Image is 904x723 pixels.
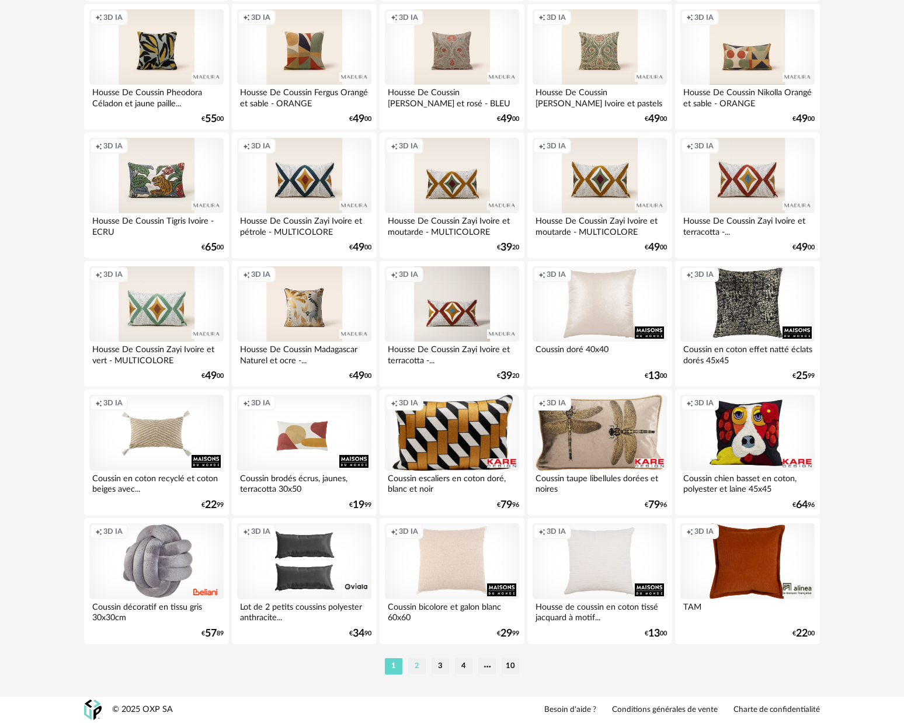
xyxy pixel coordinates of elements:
div: € 99 [792,372,815,380]
span: 3D IA [399,527,418,536]
div: Coussin chien basset en coton, polyester et laine 45x45 [680,471,815,494]
a: Creation icon 3D IA Housse De Coussin Madagascar Naturel et ocre -... €4900 [232,261,377,387]
div: Coussin en coton recyclé et coton beiges avec... [89,471,224,494]
span: 3D IA [547,13,566,22]
div: € 00 [792,630,815,638]
span: 49 [648,115,660,123]
img: OXP [84,700,102,720]
span: 3D IA [251,13,270,22]
div: € 96 [497,501,519,509]
span: 3D IA [547,141,566,151]
a: Besoin d'aide ? [544,705,596,715]
span: 3D IA [103,527,123,536]
span: Creation icon [95,398,102,408]
span: 22 [796,630,808,638]
li: 2 [408,658,426,675]
span: 3D IA [251,141,270,151]
div: € 20 [497,244,519,252]
span: Creation icon [391,141,398,151]
span: Creation icon [391,398,398,408]
div: Housse De Coussin Zayi Ivoire et pétrole - MULTICOLORE [237,213,371,237]
span: 3D IA [399,270,418,279]
span: Creation icon [95,270,102,279]
a: Creation icon 3D IA Coussin doré 40x40 €1300 [527,261,672,387]
span: Creation icon [538,13,545,22]
span: 13 [648,372,660,380]
a: Creation icon 3D IA Housse De Coussin [PERSON_NAME] et rosé - BLEU €4900 [380,4,524,130]
span: 55 [205,115,217,123]
span: 25 [796,372,808,380]
span: Creation icon [243,141,250,151]
div: Coussin taupe libellules dorées et noires [533,471,667,494]
div: € 00 [349,115,371,123]
div: Housse De Coussin Zayi Ivoire et terracotta -... [385,342,519,365]
span: 3D IA [251,527,270,536]
span: 19 [353,501,364,509]
div: TAM [680,599,815,623]
a: Charte de confidentialité [733,705,820,715]
a: Creation icon 3D IA Housse De Coussin Tigris Ivoire - ECRU €6500 [84,133,229,259]
span: 3D IA [103,141,123,151]
span: Creation icon [538,527,545,536]
span: Creation icon [538,141,545,151]
div: Housse De Coussin [PERSON_NAME] Ivoire et pastels - NATUREL [533,85,667,108]
div: € 00 [792,244,815,252]
span: Creation icon [686,141,693,151]
span: 13 [648,630,660,638]
div: € 96 [645,501,667,509]
span: 3D IA [694,141,714,151]
div: € 00 [349,372,371,380]
li: 4 [455,658,472,675]
div: Housse de coussin en coton tissé jacquard à motif... [533,599,667,623]
span: 3D IA [399,13,418,22]
a: Creation icon 3D IA Housse De Coussin [PERSON_NAME] Ivoire et pastels - NATUREL €4900 [527,4,672,130]
div: € 00 [645,372,667,380]
li: 3 [432,658,449,675]
div: € 00 [792,115,815,123]
span: Creation icon [538,398,545,408]
span: Creation icon [391,270,398,279]
div: € 00 [201,115,224,123]
span: Creation icon [243,270,250,279]
span: Creation icon [391,13,398,22]
span: Creation icon [686,270,693,279]
div: € 96 [792,501,815,509]
a: Creation icon 3D IA Housse De Coussin Zayi Ivoire et pétrole - MULTICOLORE €4900 [232,133,377,259]
a: Creation icon 3D IA Housse De Coussin Zayi Ivoire et vert - MULTICOLORE €4900 [84,261,229,387]
span: Creation icon [243,13,250,22]
span: 3D IA [547,527,566,536]
div: Housse De Coussin Pheodora Céladon et jaune paille... [89,85,224,108]
span: 65 [205,244,217,252]
div: € 90 [349,630,371,638]
div: Housse De Coussin Tigris Ivoire - ECRU [89,213,224,237]
a: Creation icon 3D IA Coussin décoratif en tissu gris 30x30cm €5789 [84,518,229,644]
span: 3D IA [694,527,714,536]
span: 79 [500,501,512,509]
a: Creation icon 3D IA Coussin en coton recyclé et coton beiges avec... €2299 [84,390,229,516]
span: 3D IA [251,270,270,279]
div: € 00 [497,115,519,123]
div: Housse De Coussin [PERSON_NAME] et rosé - BLEU [385,85,519,108]
a: Creation icon 3D IA Housse De Coussin Zayi Ivoire et terracotta -... €4900 [675,133,820,259]
span: 3D IA [694,13,714,22]
a: Creation icon 3D IA Housse De Coussin Zayi Ivoire et moutarde - MULTICOLORE €3920 [380,133,524,259]
span: Creation icon [243,398,250,408]
div: Coussin doré 40x40 [533,342,667,365]
span: Creation icon [686,398,693,408]
span: 57 [205,630,217,638]
span: Creation icon [686,527,693,536]
span: 3D IA [547,398,566,408]
a: Creation icon 3D IA TAM €2200 [675,518,820,644]
span: 79 [648,501,660,509]
div: Housse De Coussin Zayi Ivoire et vert - MULTICOLORE [89,342,224,365]
div: € 99 [349,501,371,509]
a: Creation icon 3D IA Coussin chien basset en coton, polyester et laine 45x45 €6496 [675,390,820,516]
a: Conditions générales de vente [612,705,718,715]
li: 10 [502,658,519,675]
span: 3D IA [694,398,714,408]
div: Housse De Coussin Zayi Ivoire et moutarde - MULTICOLORE [533,213,667,237]
span: 3D IA [399,398,418,408]
div: Lot de 2 petits coussins polyester anthracite... [237,599,371,623]
a: Creation icon 3D IA Coussin escaliers en coton doré, blanc et noir €7996 [380,390,524,516]
div: Housse De Coussin Zayi Ivoire et terracotta -... [680,213,815,237]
